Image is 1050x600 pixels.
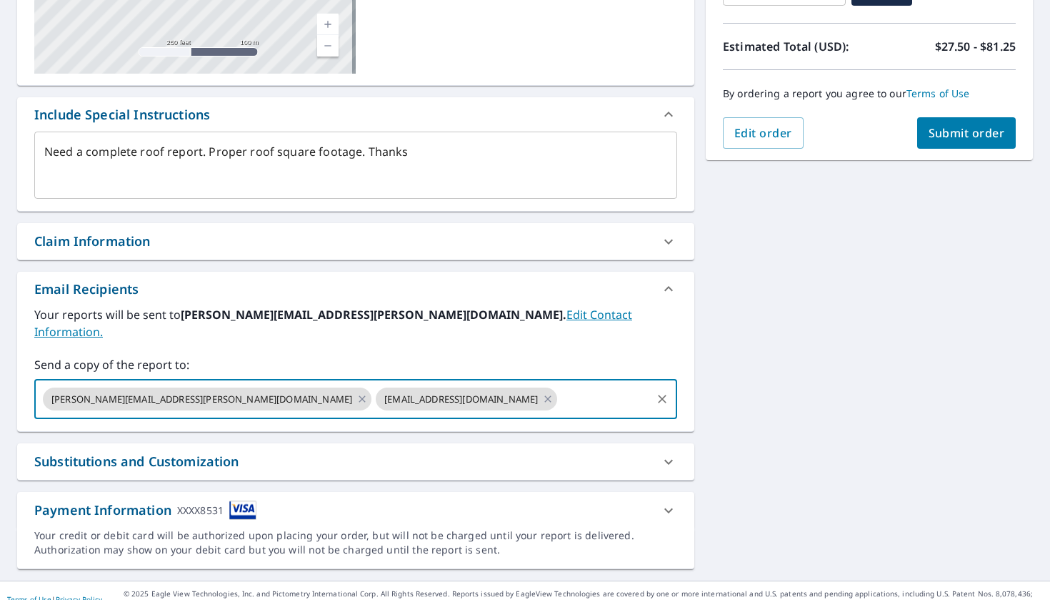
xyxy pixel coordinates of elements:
div: Substitutions and Customization [17,443,694,480]
button: Submit order [917,117,1016,149]
div: Claim Information [34,232,151,251]
div: XXXX8531 [177,501,224,520]
span: [EMAIL_ADDRESS][DOMAIN_NAME] [376,393,546,406]
span: Submit order [929,125,1005,141]
button: Edit order [723,117,804,149]
div: Payment Information [34,501,256,520]
p: $27.50 - $81.25 [935,38,1016,55]
div: Email Recipients [34,280,139,299]
div: Substitutions and Customization [34,452,239,471]
label: Your reports will be sent to [34,306,677,340]
p: Estimated Total (USD): [723,38,869,55]
b: [PERSON_NAME][EMAIL_ADDRESS][PERSON_NAME][DOMAIN_NAME]. [181,307,566,323]
div: Include Special Instructions [17,97,694,132]
textarea: Need a complete roof report. Proper roof square footage. Thanks [44,145,667,186]
a: Current Level 17, Zoom Out [317,35,339,56]
img: cardImage [229,501,256,520]
p: By ordering a report you agree to our [723,87,1016,100]
div: Email Recipients [17,272,694,306]
div: [EMAIL_ADDRESS][DOMAIN_NAME] [376,388,557,410]
div: Payment InformationXXXX8531cardImage [17,492,694,528]
div: Include Special Instructions [34,105,210,124]
a: Current Level 17, Zoom In [317,14,339,35]
a: Terms of Use [906,87,970,100]
div: [PERSON_NAME][EMAIL_ADDRESS][PERSON_NAME][DOMAIN_NAME] [43,388,371,410]
button: Clear [652,389,672,409]
span: [PERSON_NAME][EMAIL_ADDRESS][PERSON_NAME][DOMAIN_NAME] [43,393,361,406]
div: Your credit or debit card will be authorized upon placing your order, but will not be charged unt... [34,528,677,557]
label: Send a copy of the report to: [34,356,677,373]
span: Edit order [734,125,792,141]
div: Claim Information [17,223,694,260]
